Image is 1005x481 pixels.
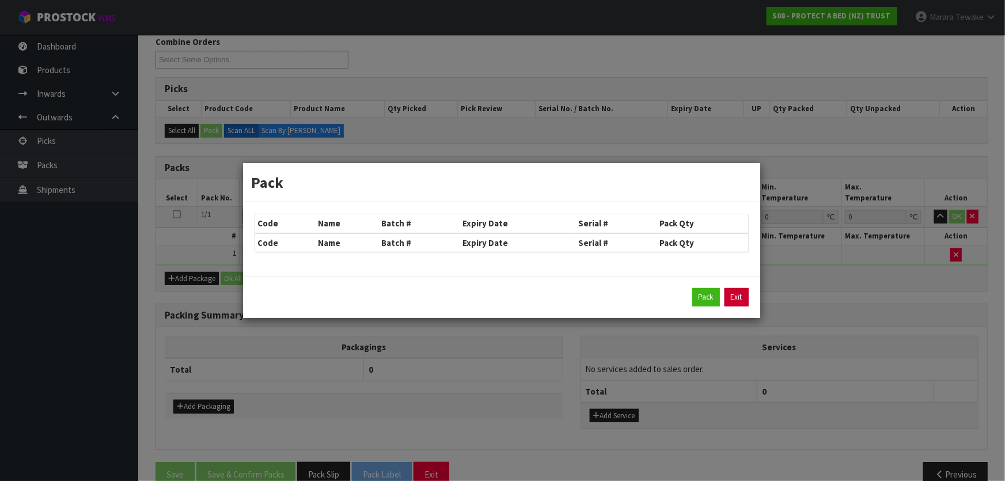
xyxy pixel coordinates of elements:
[255,233,315,252] th: Code
[460,214,576,233] th: Expiry Date
[379,214,460,233] th: Batch #
[315,214,379,233] th: Name
[576,233,657,252] th: Serial #
[692,288,720,306] button: Pack
[255,214,315,233] th: Code
[657,214,748,233] th: Pack Qty
[657,233,748,252] th: Pack Qty
[315,233,379,252] th: Name
[725,288,749,306] a: Exit
[252,172,752,193] h3: Pack
[576,214,657,233] th: Serial #
[379,233,460,252] th: Batch #
[460,233,576,252] th: Expiry Date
